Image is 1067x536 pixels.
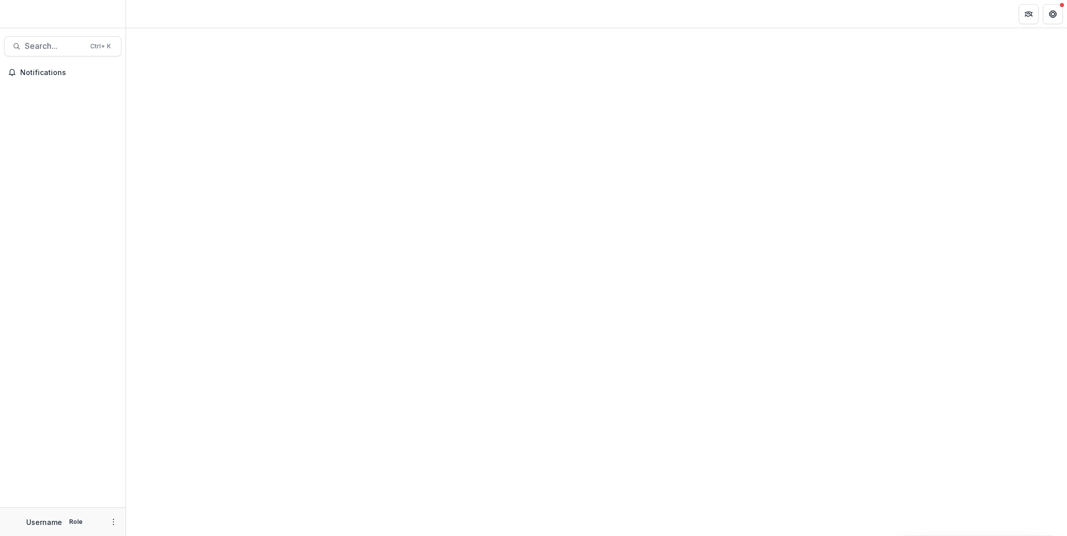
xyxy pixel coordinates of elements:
button: Partners [1019,4,1039,24]
button: Get Help [1043,4,1063,24]
button: Notifications [4,64,122,81]
button: Search... [4,36,122,56]
p: Username [26,517,62,527]
button: More [107,516,120,528]
p: Role [66,517,86,526]
span: Notifications [20,69,117,77]
span: Search... [25,41,84,51]
nav: breadcrumb [130,7,173,21]
div: Ctrl + K [88,41,113,52]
